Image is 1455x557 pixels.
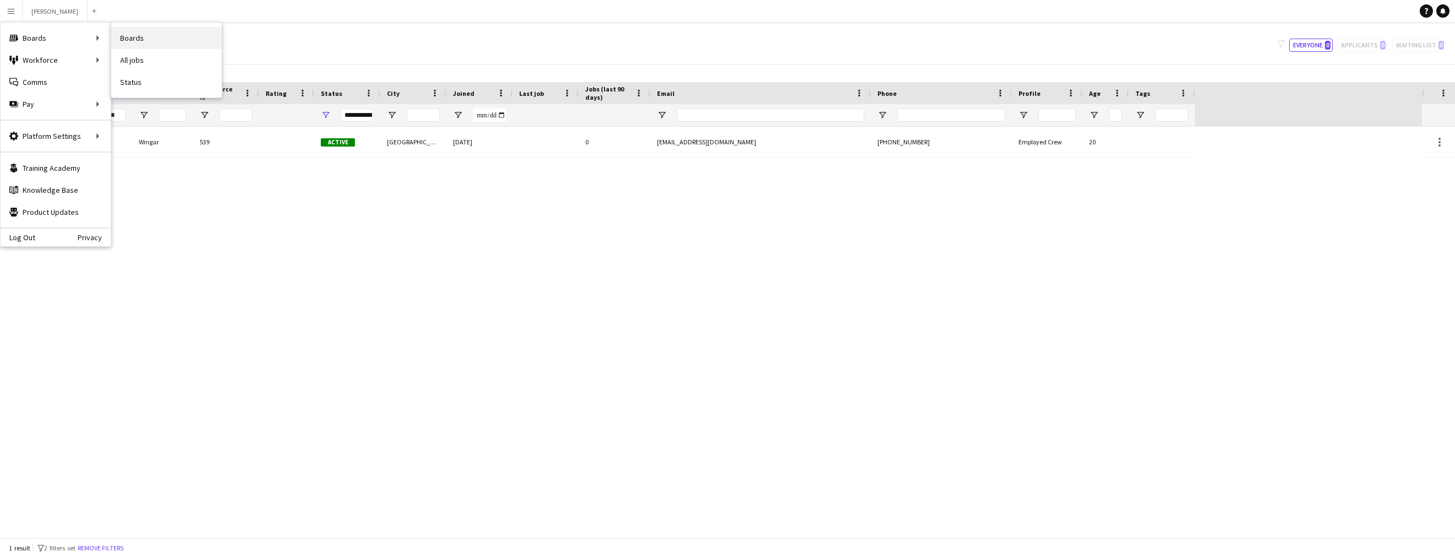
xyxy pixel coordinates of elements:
[1,233,35,242] a: Log Out
[1018,110,1028,120] button: Open Filter Menu
[23,1,88,22] button: [PERSON_NAME]
[387,110,397,120] button: Open Filter Menu
[159,109,186,122] input: Last Name Filter Input
[657,110,667,120] button: Open Filter Menu
[453,110,463,120] button: Open Filter Menu
[1325,41,1330,50] span: 0
[380,127,446,157] div: [GEOGRAPHIC_DATA]
[1,71,111,93] a: Comms
[579,127,650,157] div: 0
[321,110,331,120] button: Open Filter Menu
[1,201,111,223] a: Product Updates
[585,85,630,101] span: Jobs (last 90 days)
[1,179,111,201] a: Knowledge Base
[76,542,126,554] button: Remove filters
[1012,127,1082,157] div: Employed Crew
[111,49,222,71] a: All jobs
[111,71,222,93] a: Status
[1,49,111,71] div: Workforce
[1,27,111,49] div: Boards
[1,93,111,115] div: Pay
[407,109,440,122] input: City Filter Input
[200,110,209,120] button: Open Filter Menu
[473,109,506,122] input: Joined Filter Input
[1038,109,1076,122] input: Profile Filter Input
[1,157,111,179] a: Training Academy
[1135,110,1145,120] button: Open Filter Menu
[78,233,111,242] a: Privacy
[1109,109,1122,122] input: Age Filter Input
[321,138,355,147] span: Active
[387,89,400,98] span: City
[219,109,252,122] input: Workforce ID Filter Input
[446,127,513,157] div: [DATE]
[139,110,149,120] button: Open Filter Menu
[453,89,475,98] span: Joined
[44,544,76,552] span: 2 filters set
[321,89,342,98] span: Status
[1155,109,1188,122] input: Tags Filter Input
[1018,89,1041,98] span: Profile
[1082,127,1129,157] div: 20
[193,127,259,157] div: 539
[1089,110,1099,120] button: Open Filter Menu
[266,89,287,98] span: Rating
[111,27,222,49] a: Boards
[1089,89,1101,98] span: Age
[657,89,675,98] span: Email
[132,127,193,157] div: Wingar
[897,109,1005,122] input: Phone Filter Input
[1135,89,1150,98] span: Tags
[1289,39,1333,52] button: Everyone0
[877,89,897,98] span: Phone
[519,89,544,98] span: Last job
[877,110,887,120] button: Open Filter Menu
[871,127,1012,157] div: [PHONE_NUMBER]
[98,109,126,122] input: First Name Filter Input
[677,109,864,122] input: Email Filter Input
[650,127,871,157] div: [EMAIL_ADDRESS][DOMAIN_NAME]
[1,125,111,147] div: Platform Settings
